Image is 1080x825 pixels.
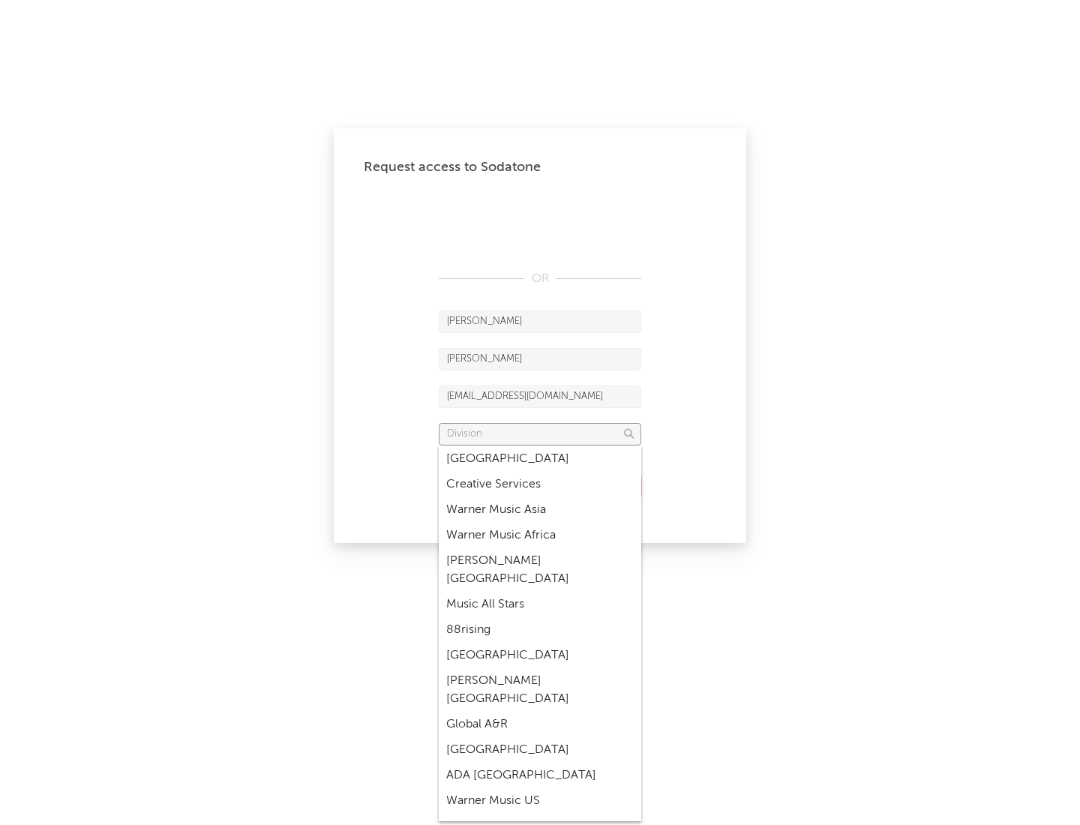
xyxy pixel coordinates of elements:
[439,617,641,643] div: 88rising
[364,158,716,176] div: Request access to Sodatone
[439,310,641,333] input: First Name
[439,788,641,814] div: Warner Music US
[439,668,641,712] div: [PERSON_NAME] [GEOGRAPHIC_DATA]
[439,712,641,737] div: Global A&R
[439,385,641,408] input: Email
[439,270,641,288] div: OR
[439,497,641,523] div: Warner Music Asia
[439,643,641,668] div: [GEOGRAPHIC_DATA]
[439,592,641,617] div: Music All Stars
[439,548,641,592] div: [PERSON_NAME] [GEOGRAPHIC_DATA]
[439,423,641,445] input: Division
[439,472,641,497] div: Creative Services
[439,348,641,370] input: Last Name
[439,763,641,788] div: ADA [GEOGRAPHIC_DATA]
[439,446,641,472] div: [GEOGRAPHIC_DATA]
[439,737,641,763] div: [GEOGRAPHIC_DATA]
[439,523,641,548] div: Warner Music Africa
